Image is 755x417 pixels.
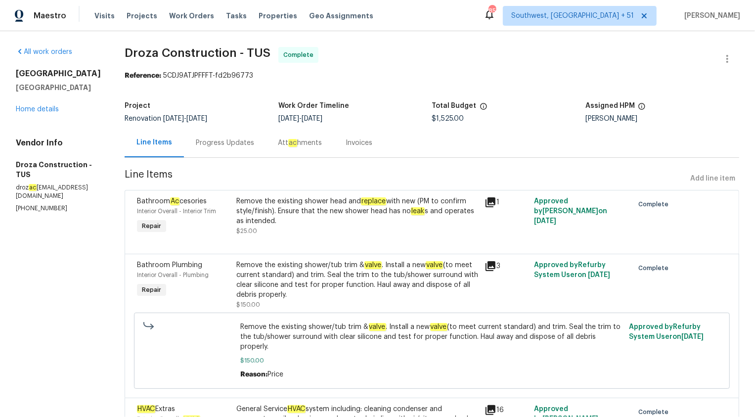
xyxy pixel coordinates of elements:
span: Approved by [PERSON_NAME] on [534,198,607,225]
span: The hpm assigned to this work order. [638,102,646,115]
h5: Droza Construction - TUS [16,160,101,180]
a: All work orders [16,48,72,55]
span: Complete [638,199,672,209]
span: $1,525.00 [432,115,464,122]
h5: Project [125,102,150,109]
b: Reference: [125,72,161,79]
p: droz [EMAIL_ADDRESS][DOMAIN_NAME] [16,184,101,200]
span: Line Items [125,170,686,188]
em: valve [364,261,382,269]
div: Remove the existing shower/tub trim & . Install a new (to meet current standard) and trim. Seal t... [236,260,479,300]
span: [PERSON_NAME] [680,11,740,21]
span: Reason: [241,371,268,378]
span: Maestro [34,11,66,21]
h5: Assigned HPM [585,102,635,109]
span: [DATE] [302,115,322,122]
span: Remove the existing shower/tub trim & . Install a new (to meet current standard) and trim. Seal t... [241,322,623,352]
span: Repair [138,221,165,231]
span: Complete [638,263,672,273]
em: valve [426,261,443,269]
em: ac [288,139,297,147]
span: Droza Construction - TUS [125,47,270,59]
em: Ac [170,197,179,205]
span: - [278,115,322,122]
span: Repair [138,285,165,295]
div: 3 [485,260,528,272]
h5: Total Budget [432,102,477,109]
div: Invoices [346,138,372,148]
span: Renovation [125,115,207,122]
em: HVAC [287,405,306,413]
span: The total cost of line items that have been proposed by Opendoor. This sum includes line items th... [480,102,488,115]
span: Complete [638,407,672,417]
span: Southwest, [GEOGRAPHIC_DATA] + 51 [511,11,634,21]
span: [DATE] [682,333,704,340]
a: Home details [16,106,59,113]
span: Work Orders [169,11,214,21]
div: 5CDJ9ATJPFFFT-fd2b96773 [125,71,739,81]
span: Approved by Refurby System User on [629,324,704,340]
span: $150.00 [241,356,623,366]
div: 16 [485,404,528,416]
span: Extras [137,405,175,413]
span: [DATE] [588,272,610,278]
span: [DATE] [163,115,184,122]
span: Properties [259,11,297,21]
em: valve [369,323,386,331]
span: - [163,115,207,122]
span: Bathroom cesories [137,197,207,205]
em: HVAC [137,405,155,413]
h4: Vendor Info [16,138,101,148]
span: Complete [283,50,317,60]
span: $150.00 [236,302,260,308]
span: Visits [94,11,115,21]
span: [DATE] [534,218,556,225]
p: [PHONE_NUMBER] [16,204,101,213]
div: Remove the existing shower head and with new (PM to confirm style/finish). Ensure that the new sh... [236,196,479,226]
span: [DATE] [278,115,299,122]
em: replace [361,197,386,205]
span: Interior Overall - Interior Trim [137,208,216,214]
em: ac [29,184,37,191]
h2: [GEOGRAPHIC_DATA] [16,69,101,79]
span: Geo Assignments [309,11,373,21]
span: [DATE] [186,115,207,122]
div: Line Items [136,138,172,147]
span: Approved by Refurby System User on [534,262,610,278]
h5: [GEOGRAPHIC_DATA] [16,83,101,93]
span: Interior Overall - Plumbing [137,272,209,278]
h5: Work Order Timeline [278,102,349,109]
span: Price [268,371,284,378]
span: Bathroom Plumbing [137,262,202,269]
span: Tasks [226,12,247,19]
span: $25.00 [236,228,257,234]
div: Att hments [278,138,322,148]
em: valve [430,323,447,331]
div: [PERSON_NAME] [585,115,739,122]
div: 857 [489,6,495,16]
span: Projects [127,11,157,21]
div: Progress Updates [196,138,254,148]
div: 1 [485,196,528,208]
em: leak [411,207,425,215]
